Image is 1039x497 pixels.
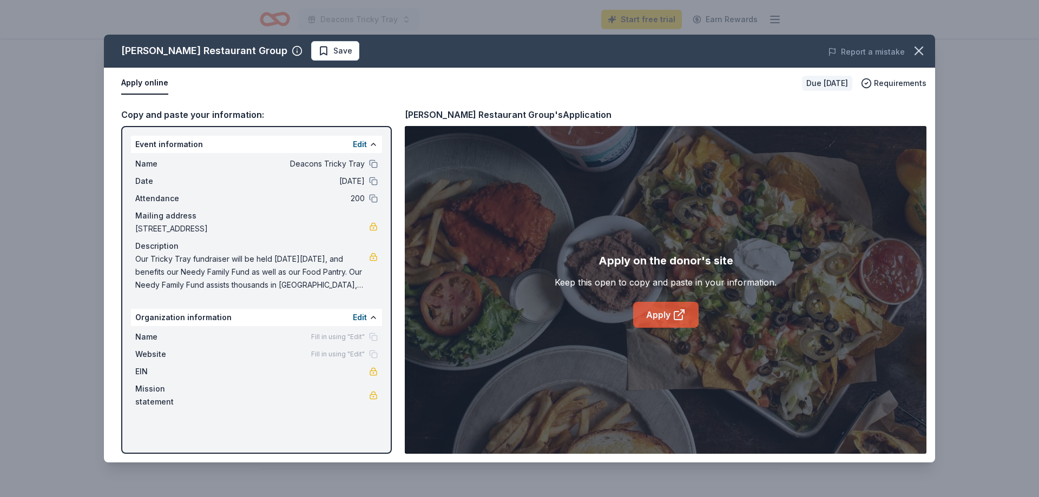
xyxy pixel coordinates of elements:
span: Name [135,157,208,170]
div: Description [135,240,378,253]
div: Due [DATE] [802,76,852,91]
div: Copy and paste your information: [121,108,392,122]
span: Attendance [135,192,208,205]
span: Our Tricky Tray fundraiser will be held [DATE][DATE], and benefits our Needy Family Fund as well ... [135,253,369,291]
button: Requirements [861,77,926,90]
span: EIN [135,365,208,378]
span: Requirements [874,77,926,90]
span: 200 [208,192,365,205]
button: Edit [353,138,367,151]
span: Mission statement [135,382,208,408]
span: Name [135,330,208,343]
div: Keep this open to copy and paste in your information. [555,276,777,289]
div: [PERSON_NAME] Restaurant Group [121,42,287,59]
a: Apply [633,302,699,328]
div: Organization information [131,309,382,326]
button: Edit [353,311,367,324]
div: Apply on the donor's site [599,252,733,269]
div: Event information [131,136,382,153]
span: Save [333,44,352,57]
span: [DATE] [208,175,365,188]
span: Fill in using "Edit" [311,333,365,341]
button: Save [311,41,359,61]
span: Fill in using "Edit" [311,350,365,359]
span: [STREET_ADDRESS] [135,222,369,235]
button: Report a mistake [828,45,905,58]
span: Website [135,348,208,361]
div: Mailing address [135,209,378,222]
span: Deacons Tricky Tray [208,157,365,170]
button: Apply online [121,72,168,95]
div: [PERSON_NAME] Restaurant Group's Application [405,108,611,122]
span: Date [135,175,208,188]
